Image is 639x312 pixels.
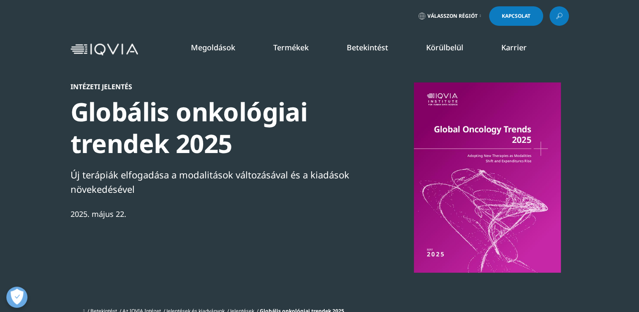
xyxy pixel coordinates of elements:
a: Betekintést [347,42,388,52]
div: Globális onkológiai trendek 2025 [71,96,360,159]
button: Beállítások megnyitása [6,287,27,308]
a: Körülbelül [426,42,463,52]
nav: Elsődleges [141,30,569,69]
a: Kapcsolat [489,6,543,26]
span: Kapcsolat [502,14,530,19]
div: 2025. május 22. [71,209,360,219]
a: Megoldások [191,42,235,52]
img: IQVIA Egészségügyi Informatikai és Gyógyszeripari Klinikai Kutató Vállalat [71,44,138,56]
div: Új terápiák elfogadása a modalitások változásával és a kiadások növekedésével [71,167,360,196]
a: Termékek [273,42,309,52]
a: Karrier [501,42,527,52]
span: Válasszon régiót [427,13,478,19]
div: Intézeti jelentés [71,82,360,91]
